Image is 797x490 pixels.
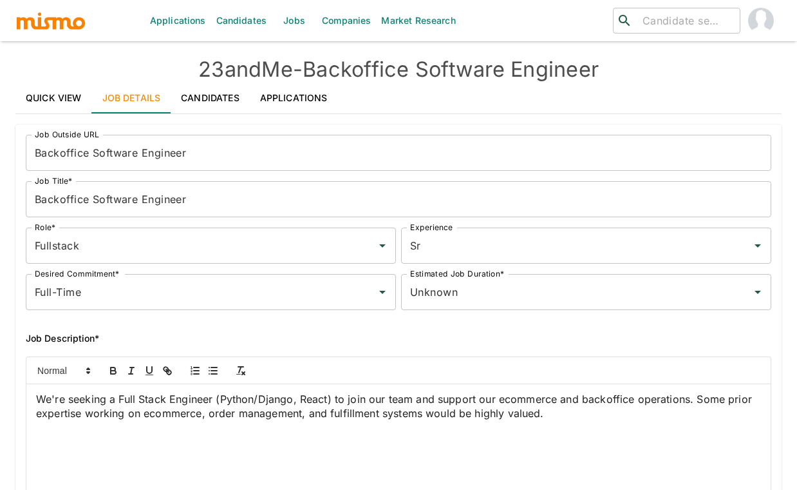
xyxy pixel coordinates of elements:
[35,222,55,233] label: Role*
[36,393,755,420] span: We're seeking a Full Stack Engineer (Python/Django, React) to join our team and support our ecomm...
[637,12,735,30] input: Candidate search
[15,83,92,113] a: Quick View
[26,331,771,346] h6: Job Description*
[250,83,338,113] a: Applications
[15,11,86,30] img: logo
[373,283,391,301] button: Open
[749,283,767,301] button: Open
[373,237,391,255] button: Open
[748,8,774,34] img: Carmen Vilachá
[35,175,73,186] label: Job Title*
[410,268,504,279] label: Estimated Job Duration*
[749,237,767,255] button: Open
[35,268,120,279] label: Desired Commitment*
[171,83,250,113] a: Candidates
[35,129,99,140] label: Job Outside URL
[15,57,782,83] h4: 23andMe - Backoffice Software Engineer
[92,83,171,113] a: Job Details
[410,222,453,233] label: Experience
